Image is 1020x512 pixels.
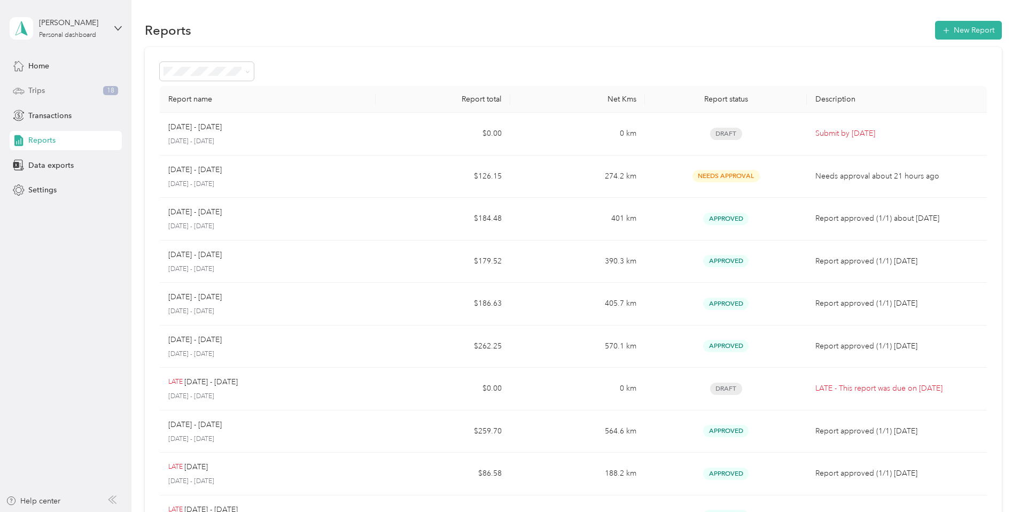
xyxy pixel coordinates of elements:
[510,283,645,325] td: 405.7 km
[28,184,57,196] span: Settings
[510,410,645,453] td: 564.6 km
[807,86,986,113] th: Description
[935,21,1002,40] button: New Report
[168,291,222,303] p: [DATE] - [DATE]
[376,368,510,410] td: $0.00
[168,180,367,189] p: [DATE] - [DATE]
[376,241,510,283] td: $179.52
[703,340,749,352] span: Approved
[168,121,222,133] p: [DATE] - [DATE]
[692,170,760,182] span: Needs Approval
[703,298,749,310] span: Approved
[376,198,510,241] td: $184.48
[815,170,978,182] p: Needs approval about 21 hours ago
[376,410,510,453] td: $259.70
[703,213,749,225] span: Approved
[703,255,749,267] span: Approved
[28,135,56,146] span: Reports
[960,452,1020,512] iframe: Everlance-gr Chat Button Frame
[168,222,367,231] p: [DATE] - [DATE]
[145,25,191,36] h1: Reports
[168,206,222,218] p: [DATE] - [DATE]
[168,477,367,486] p: [DATE] - [DATE]
[28,110,72,121] span: Transactions
[168,419,222,431] p: [DATE] - [DATE]
[815,298,978,309] p: Report approved (1/1) [DATE]
[168,350,367,359] p: [DATE] - [DATE]
[710,128,742,140] span: Draft
[376,283,510,325] td: $186.63
[376,325,510,368] td: $262.25
[815,213,978,224] p: Report approved (1/1) about [DATE]
[168,137,367,146] p: [DATE] - [DATE]
[160,86,376,113] th: Report name
[28,160,74,171] span: Data exports
[703,425,749,437] span: Approved
[815,128,978,139] p: Submit by [DATE]
[168,334,222,346] p: [DATE] - [DATE]
[168,249,222,261] p: [DATE] - [DATE]
[184,376,238,388] p: [DATE] - [DATE]
[815,255,978,267] p: Report approved (1/1) [DATE]
[710,383,742,395] span: Draft
[168,164,222,176] p: [DATE] - [DATE]
[39,17,106,28] div: [PERSON_NAME]
[376,113,510,156] td: $0.00
[815,425,978,437] p: Report approved (1/1) [DATE]
[653,95,798,104] div: Report status
[168,392,367,401] p: [DATE] - [DATE]
[376,156,510,198] td: $126.15
[168,265,367,274] p: [DATE] - [DATE]
[6,495,60,507] button: Help center
[168,462,183,472] p: LATE
[815,383,978,394] p: LATE - This report was due on [DATE]
[510,241,645,283] td: 390.3 km
[510,453,645,495] td: 188.2 km
[703,468,749,480] span: Approved
[28,85,45,96] span: Trips
[184,461,208,473] p: [DATE]
[168,435,367,444] p: [DATE] - [DATE]
[510,368,645,410] td: 0 km
[510,156,645,198] td: 274.2 km
[103,86,118,96] span: 18
[510,86,645,113] th: Net Kms
[168,307,367,316] p: [DATE] - [DATE]
[39,32,96,38] div: Personal dashboard
[510,113,645,156] td: 0 km
[510,198,645,241] td: 401 km
[815,340,978,352] p: Report approved (1/1) [DATE]
[28,60,49,72] span: Home
[376,86,510,113] th: Report total
[168,377,183,387] p: LATE
[815,468,978,479] p: Report approved (1/1) [DATE]
[376,453,510,495] td: $86.58
[510,325,645,368] td: 570.1 km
